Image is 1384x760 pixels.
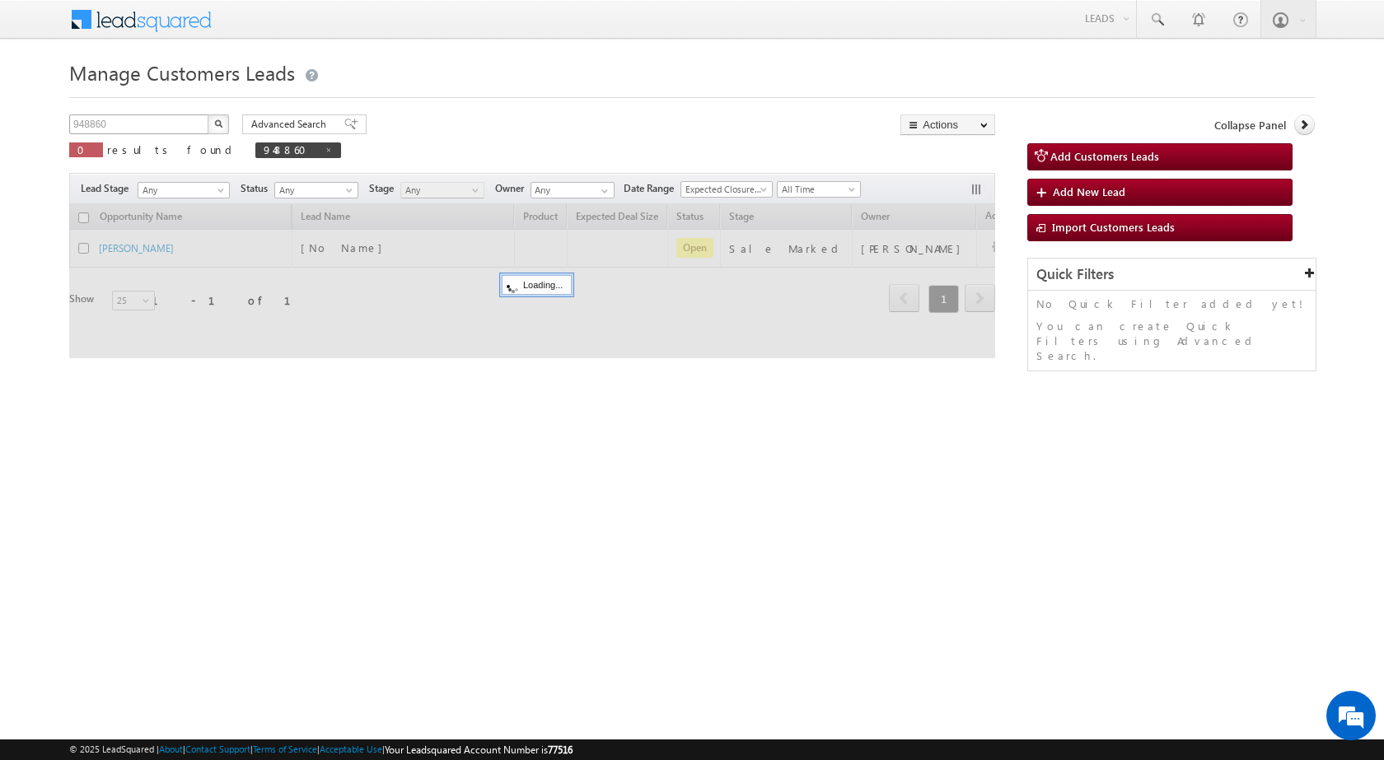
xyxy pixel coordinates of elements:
[681,182,767,197] span: Expected Closure Date
[548,744,573,756] span: 77516
[107,142,238,156] span: results found
[21,152,301,493] textarea: Type your message and hit 'Enter'
[86,86,277,108] div: Chat with us now
[275,183,353,198] span: Any
[264,142,316,156] span: 948860
[69,59,295,86] span: Manage Customers Leads
[214,119,222,128] img: Search
[400,182,484,198] a: Any
[138,182,230,198] a: Any
[900,114,995,135] button: Actions
[1053,184,1125,198] span: Add New Lead
[592,183,613,199] a: Show All Items
[320,744,382,754] a: Acceptable Use
[253,744,317,754] a: Terms of Service
[1214,118,1286,133] span: Collapse Panel
[185,744,250,754] a: Contact Support
[401,183,479,198] span: Any
[1036,296,1307,311] p: No Quick Filter added yet!
[241,181,274,196] span: Status
[270,8,310,48] div: Minimize live chat window
[69,742,573,758] span: © 2025 LeadSquared | | | | |
[1052,220,1175,234] span: Import Customers Leads
[531,182,615,198] input: Type to Search
[777,181,861,198] a: All Time
[369,181,400,196] span: Stage
[502,275,572,295] div: Loading...
[778,182,856,197] span: All Time
[77,142,95,156] span: 0
[138,183,224,198] span: Any
[28,86,69,108] img: d_60004797649_company_0_60004797649
[274,182,358,198] a: Any
[159,744,183,754] a: About
[680,181,773,198] a: Expected Closure Date
[1050,149,1159,163] span: Add Customers Leads
[81,181,135,196] span: Lead Stage
[385,744,573,756] span: Your Leadsquared Account Number is
[1036,319,1307,363] p: You can create Quick Filters using Advanced Search.
[224,507,299,529] em: Start Chat
[251,117,331,132] span: Advanced Search
[1028,259,1316,291] div: Quick Filters
[624,181,680,196] span: Date Range
[495,181,531,196] span: Owner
